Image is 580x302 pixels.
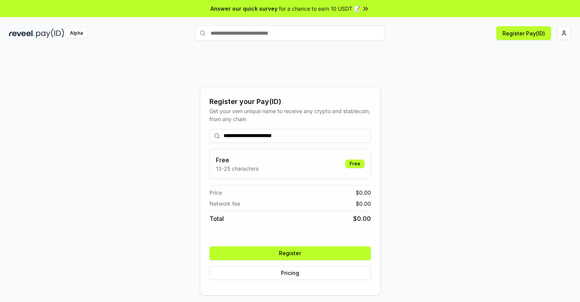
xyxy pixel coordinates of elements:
[209,266,371,280] button: Pricing
[211,5,277,13] span: Answer our quick survey
[209,107,371,123] div: Get your own unique name to receive any crypto and stablecoin, from any chain
[345,160,364,168] div: Free
[353,214,371,223] span: $ 0.00
[356,189,371,197] span: $ 0.00
[356,200,371,208] span: $ 0.00
[9,29,35,38] img: reveel_dark
[209,96,371,107] div: Register your Pay(ID)
[209,189,222,197] span: Price
[216,155,258,165] h3: Free
[209,246,371,260] button: Register
[66,29,87,38] div: Alpha
[216,165,258,173] p: 13-25 characters
[209,200,240,208] span: Network fee
[36,29,64,38] img: pay_id
[209,214,224,223] span: Total
[496,26,551,40] button: Register Pay(ID)
[279,5,360,13] span: for a chance to earn 10 USDT 📝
